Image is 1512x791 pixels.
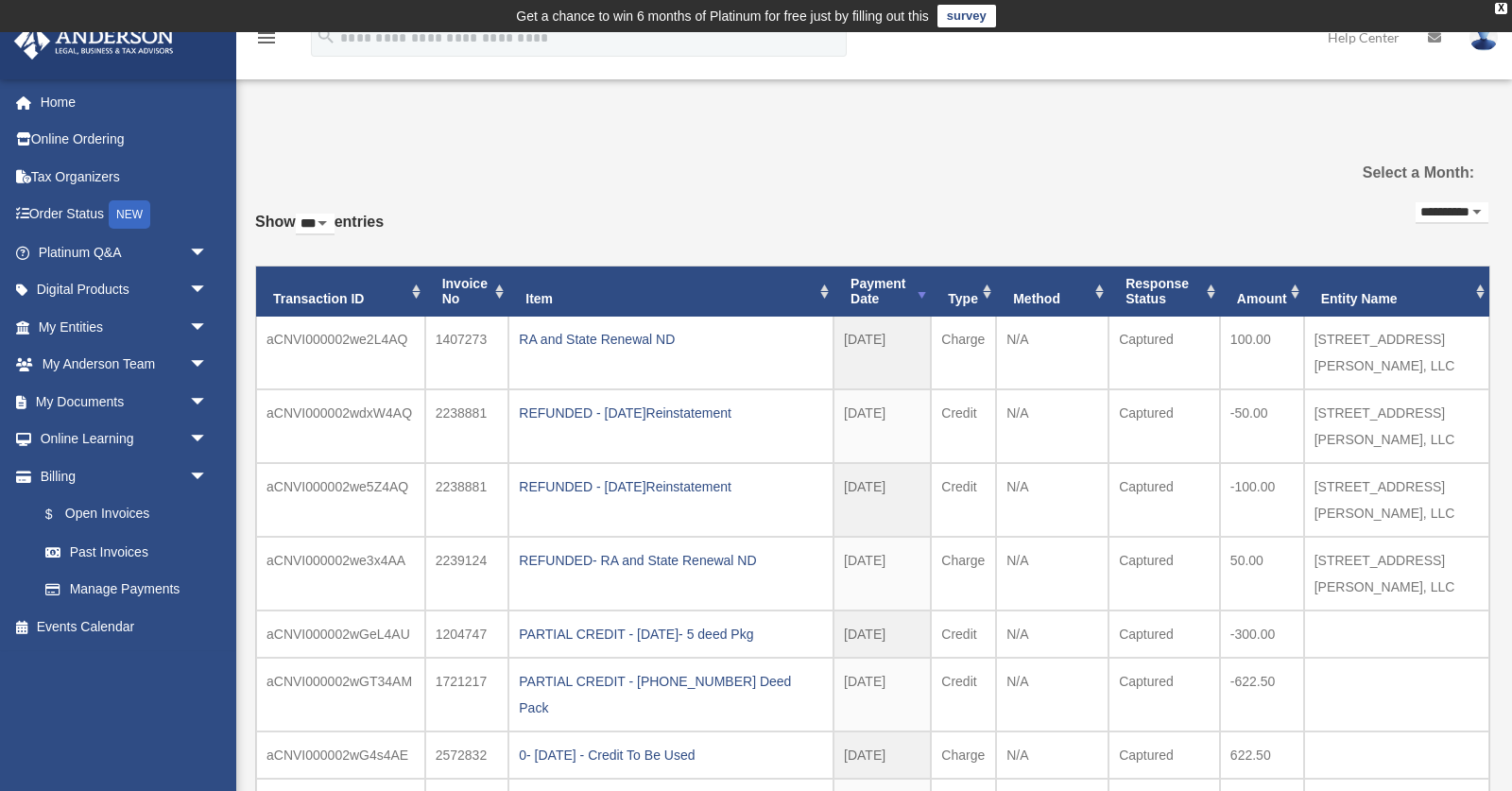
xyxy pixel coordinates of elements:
[1304,389,1489,463] td: [STREET_ADDRESS][PERSON_NAME], LLC
[519,473,823,500] div: REFUNDED - [DATE]Reinstatement
[425,267,509,318] th: Invoice No: activate to sort column ascending
[1108,658,1220,731] td: Captured
[1108,389,1220,463] td: Captured
[1220,463,1304,537] td: -100.00
[1108,463,1220,537] td: Captured
[316,26,336,46] i: search
[256,389,425,463] td: aCNVI000002wdxW4AQ
[931,463,996,537] td: Credit
[1469,24,1498,51] img: User Pic
[931,389,996,463] td: Credit
[1495,3,1507,14] div: close
[256,463,425,537] td: aCNVI000002we5Z4AQ
[931,317,996,389] td: Charge
[255,26,278,49] i: menu
[189,271,227,310] span: arrow_drop_down
[937,5,996,27] a: survey
[1304,463,1489,537] td: [STREET_ADDRESS][PERSON_NAME], LLC
[1220,389,1304,463] td: -50.00
[519,621,823,647] div: PARTIAL CREDIT - [DATE]- 5 deed Pkg
[516,5,929,27] div: Get a chance to win 6 months of Platinum for free just by filling out this
[996,658,1108,731] td: N/A
[1220,537,1304,610] td: 50.00
[931,267,996,318] th: Type: activate to sort column ascending
[189,346,227,385] span: arrow_drop_down
[13,308,236,346] a: My Entitiesarrow_drop_down
[26,533,227,571] a: Past Invoices
[13,346,236,384] a: My Anderson Teamarrow_drop_down
[1108,267,1220,318] th: Response Status: activate to sort column ascending
[1108,537,1220,610] td: Captured
[189,383,227,421] span: arrow_drop_down
[13,383,236,421] a: My Documentsarrow_drop_down
[256,537,425,610] td: aCNVI000002we3x4AA
[996,731,1108,779] td: N/A
[1304,317,1489,389] td: [STREET_ADDRESS][PERSON_NAME], LLC
[1304,537,1489,610] td: [STREET_ADDRESS][PERSON_NAME], LLC
[56,503,65,526] span: $
[109,200,150,229] div: NEW
[931,537,996,610] td: Charge
[13,271,236,309] a: Digital Productsarrow_drop_down
[1108,317,1220,389] td: Captured
[256,731,425,779] td: aCNVI000002wG4s4AE
[996,317,1108,389] td: N/A
[996,537,1108,610] td: N/A
[425,537,509,610] td: 2239124
[256,610,425,658] td: aCNVI000002wGeL4AU
[425,731,509,779] td: 2572832
[255,33,278,49] a: menu
[1220,267,1304,318] th: Amount: activate to sort column ascending
[296,214,335,235] select: Showentries
[833,537,931,610] td: [DATE]
[519,326,823,353] div: RA and State Renewal ND
[425,389,509,463] td: 2238881
[425,463,509,537] td: 2238881
[1220,658,1304,731] td: -622.50
[996,267,1108,318] th: Method: activate to sort column ascending
[1297,160,1475,186] label: Select a Month:
[996,389,1108,463] td: N/A
[256,658,425,731] td: aCNVI000002wGT34AM
[931,731,996,779] td: Charge
[931,658,996,731] td: Credit
[9,23,180,60] img: Anderson Advisors Platinum Portal
[13,421,236,458] a: Online Learningarrow_drop_down
[833,317,931,389] td: [DATE]
[1304,267,1489,318] th: Entity Name: activate to sort column ascending
[996,463,1108,537] td: N/A
[13,196,236,234] a: Order StatusNEW
[508,267,833,318] th: Item: activate to sort column ascending
[26,571,236,609] a: Manage Payments
[425,658,509,731] td: 1721217
[255,209,384,254] label: Show entries
[833,731,931,779] td: [DATE]
[26,495,236,534] a: $Open Invoices
[931,610,996,658] td: Credit
[519,742,823,768] div: 0- [DATE] - Credit To Be Used
[1220,731,1304,779] td: 622.50
[13,457,236,495] a: Billingarrow_drop_down
[1108,731,1220,779] td: Captured
[519,400,823,426] div: REFUNDED - [DATE]Reinstatement
[1108,610,1220,658] td: Captured
[13,83,236,121] a: Home
[833,463,931,537] td: [DATE]
[189,233,227,272] span: arrow_drop_down
[13,158,236,196] a: Tax Organizers
[425,610,509,658] td: 1204747
[13,121,236,159] a: Online Ordering
[519,547,823,574] div: REFUNDED- RA and State Renewal ND
[1220,610,1304,658] td: -300.00
[256,317,425,389] td: aCNVI000002we2L4AQ
[13,608,236,645] a: Events Calendar
[833,389,931,463] td: [DATE]
[425,317,509,389] td: 1407273
[13,233,236,271] a: Platinum Q&Aarrow_drop_down
[256,267,425,318] th: Transaction ID: activate to sort column ascending
[519,668,823,721] div: PARTIAL CREDIT - [PHONE_NUMBER] Deed Pack
[189,457,227,496] span: arrow_drop_down
[189,421,227,459] span: arrow_drop_down
[996,610,1108,658] td: N/A
[833,658,931,731] td: [DATE]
